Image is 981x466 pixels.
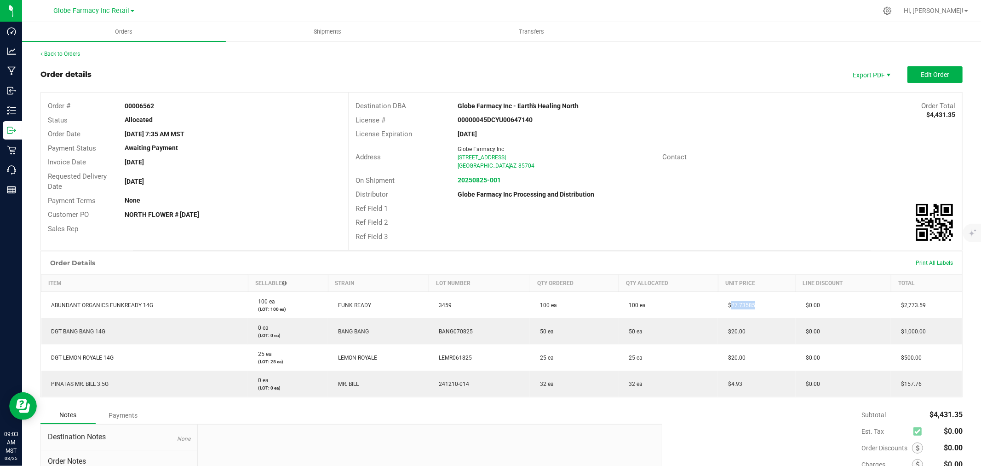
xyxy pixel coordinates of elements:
[356,130,412,138] span: License Expiration
[506,28,556,36] span: Transfers
[47,381,109,387] span: PINATAS MR. BILL 3.5G
[718,275,796,292] th: Unit Price
[896,355,922,361] span: $500.00
[253,351,272,357] span: 25 ea
[535,302,557,309] span: 100 ea
[796,275,891,292] th: Line Discount
[662,153,687,161] span: Contact
[944,427,963,436] span: $0.00
[40,51,80,57] a: Back to Orders
[7,47,16,56] inline-svg: Analytics
[4,455,18,462] p: 08/25
[9,392,37,420] iframe: Resource center
[125,102,154,110] strong: 00006562
[430,22,633,41] a: Transfers
[435,355,472,361] span: LEMR061825
[48,102,70,110] span: Order #
[944,443,963,452] span: $0.00
[896,302,926,309] span: $2,773.59
[48,431,190,443] span: Destination Notes
[125,178,144,185] strong: [DATE]
[509,163,510,169] span: ,
[50,259,95,267] h1: Order Details
[226,22,430,41] a: Shipments
[54,7,130,15] span: Globe Farmacy Inc Retail
[356,102,406,110] span: Destination DBA
[921,102,955,110] span: Order Total
[253,325,269,331] span: 0 ea
[861,428,910,435] span: Est. Tax
[861,411,886,419] span: Subtotal
[48,225,78,233] span: Sales Rep
[356,190,388,198] span: Distributor
[921,71,949,78] span: Edit Order
[48,144,96,152] span: Payment Status
[253,298,275,305] span: 100 ea
[624,302,646,309] span: 100 ea
[458,102,579,110] strong: Globe Farmacy Inc - Earth's Healing North
[723,328,746,335] span: $20.00
[458,130,477,138] strong: [DATE]
[624,328,643,335] span: 50 ea
[96,407,151,424] div: Payments
[47,328,106,335] span: DGT BANG BANG 14G
[48,210,89,219] span: Customer PO
[7,126,16,135] inline-svg: Outbound
[7,86,16,95] inline-svg: Inbound
[535,355,554,361] span: 25 ea
[125,130,184,138] strong: [DATE] 7:35 AM MST
[510,163,516,169] span: AZ
[458,146,504,152] span: Globe Farmacy Inc
[253,384,322,391] p: (LOT: 0 ea)
[904,7,964,14] span: Hi, [PERSON_NAME]!
[48,172,107,191] span: Requested Delivery Date
[47,302,154,309] span: ABUNDANT ORGANICS FUNKREADY 14G
[356,204,388,213] span: Ref Field 1
[882,6,893,15] div: Manage settings
[253,306,322,313] p: (LOT: 100 ea)
[356,233,388,241] span: Ref Field 3
[929,410,963,419] span: $4,431.35
[7,165,16,175] inline-svg: Call Center
[458,176,501,184] a: 20250825-001
[47,355,114,361] span: DGT LEMON ROYALE 14G
[125,211,199,218] strong: NORTH FLOWER # [DATE]
[916,204,953,241] qrcode: 00006562
[48,116,68,124] span: Status
[619,275,718,292] th: Qty Allocated
[125,158,144,166] strong: [DATE]
[41,275,248,292] th: Item
[458,191,594,198] strong: Globe Farmacy Inc Processing and Distribution
[916,260,953,266] span: Print All Labels
[7,146,16,155] inline-svg: Retail
[356,116,385,124] span: License #
[896,328,926,335] span: $1,000.00
[22,22,226,41] a: Orders
[7,66,16,76] inline-svg: Manufacturing
[926,111,955,118] strong: $4,431.35
[7,106,16,115] inline-svg: Inventory
[7,185,16,194] inline-svg: Reports
[356,153,381,161] span: Address
[253,377,269,384] span: 0 ea
[891,275,962,292] th: Total
[535,328,554,335] span: 50 ea
[48,130,80,138] span: Order Date
[518,163,534,169] span: 85704
[907,66,963,83] button: Edit Order
[801,328,820,335] span: $0.00
[723,302,755,309] span: $27.73585
[4,430,18,455] p: 09:03 AM MST
[535,381,554,387] span: 32 ea
[458,163,511,169] span: [GEOGRAPHIC_DATA]
[530,275,619,292] th: Qty Ordered
[40,407,96,424] div: Notes
[40,69,92,80] div: Order details
[896,381,922,387] span: $157.76
[801,302,820,309] span: $0.00
[624,355,643,361] span: 25 ea
[723,355,746,361] span: $20.00
[458,116,533,123] strong: 00000045DCYU00647140
[125,197,140,204] strong: None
